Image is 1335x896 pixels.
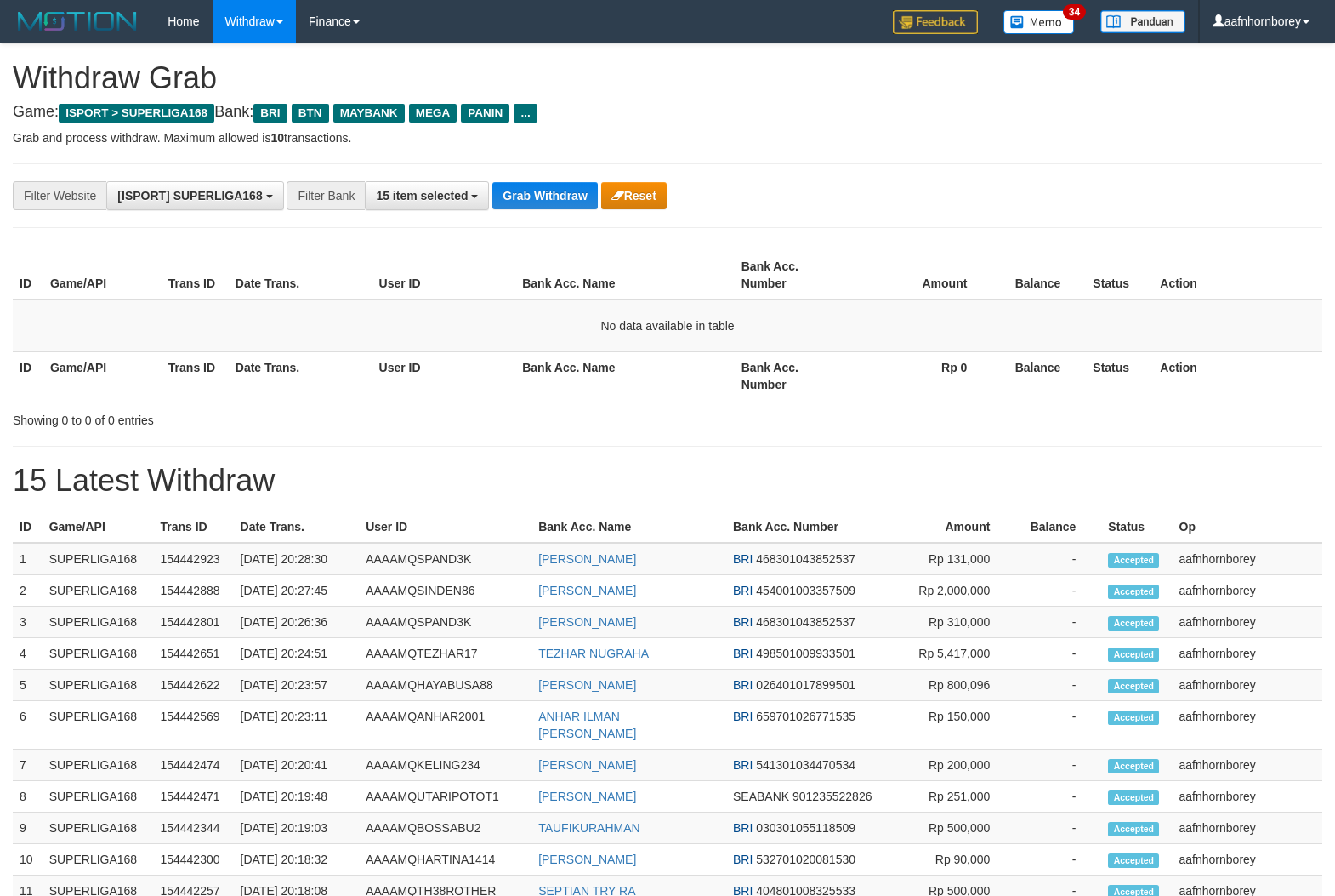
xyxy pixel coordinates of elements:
[538,647,649,660] a: TEZHAR NUGRAHA
[1015,701,1101,750] td: -
[1173,844,1322,876] td: aafnhornborey
[733,790,789,803] span: SEABANK
[292,104,329,123] span: BTN
[1173,543,1322,575] td: aafnhornborey
[13,104,1322,121] h4: Game: Bank:
[376,189,468,203] span: 15 item selected
[13,638,43,670] td: 4
[756,615,855,629] span: Copy 468301043852537 to clipboard
[853,351,993,400] th: Rp 0
[756,647,855,660] span: Copy 498501009933501 to clipboard
[889,701,1016,750] td: Rp 150,000
[234,781,360,813] td: [DATE] 20:19:48
[538,853,636,866] a: [PERSON_NAME]
[359,750,531,781] td: AAAAMQKELING234
[1108,853,1159,868] span: Accepted
[1063,4,1086,20] span: 34
[735,251,853,300] th: Bank Acc. Number
[234,670,360,701] td: [DATE] 20:23:57
[1173,750,1322,781] td: aafnhornborey
[287,181,365,210] div: Filter Bank
[372,251,516,300] th: User ID
[43,251,162,300] th: Game/API
[889,781,1016,813] td: Rp 251,000
[43,511,154,543] th: Game/API
[1153,251,1322,300] th: Action
[13,750,43,781] td: 7
[461,104,509,123] span: PANIN
[1015,607,1101,638] td: -
[1108,585,1159,599] span: Accepted
[43,351,162,400] th: Game/API
[333,104,405,123] span: MAYBANK
[889,813,1016,844] td: Rp 500,000
[601,182,667,209] button: Reset
[153,781,233,813] td: 154442471
[43,575,154,607] td: SUPERLIGA168
[733,647,753,660] span: BRI
[13,511,43,543] th: ID
[1015,638,1101,670] td: -
[13,181,106,210] div: Filter Website
[153,701,233,750] td: 154442569
[234,607,360,638] td: [DATE] 20:26:36
[538,552,636,566] a: [PERSON_NAME]
[153,844,233,876] td: 154442300
[538,821,640,835] a: TAUFIKURAHMAN
[756,584,855,597] span: Copy 454001003357509 to clipboard
[234,844,360,876] td: [DATE] 20:18:32
[1015,781,1101,813] td: -
[792,790,872,803] span: Copy 901235522826 to clipboard
[733,821,753,835] span: BRI
[117,189,262,203] span: [ISPORT] SUPERLIGA168
[13,844,43,876] td: 10
[893,10,978,34] img: Feedback.jpg
[735,351,853,400] th: Bank Acc. Number
[234,813,360,844] td: [DATE] 20:19:03
[1153,351,1322,400] th: Action
[538,615,636,629] a: [PERSON_NAME]
[229,251,372,300] th: Date Trans.
[43,750,154,781] td: SUPERLIGA168
[1108,553,1159,568] span: Accepted
[726,511,889,543] th: Bank Acc. Number
[43,638,154,670] td: SUPERLIGA168
[234,750,360,781] td: [DATE] 20:20:41
[234,701,360,750] td: [DATE] 20:23:11
[365,181,489,210] button: 15 item selected
[515,351,735,400] th: Bank Acc. Name
[1108,616,1159,631] span: Accepted
[13,351,43,400] th: ID
[733,584,753,597] span: BRI
[13,9,142,34] img: MOTION_logo.png
[153,638,233,670] td: 154442651
[1108,711,1159,725] span: Accepted
[13,61,1322,95] h1: Withdraw Grab
[153,607,233,638] td: 154442801
[359,575,531,607] td: AAAAMQSINDEN86
[889,844,1016,876] td: Rp 90,000
[1108,790,1159,805] span: Accepted
[1108,759,1159,773] span: Accepted
[756,821,855,835] span: Copy 030301055118509 to clipboard
[43,607,154,638] td: SUPERLIGA168
[1173,781,1322,813] td: aafnhornborey
[756,678,855,692] span: Copy 026401017899501 to clipboard
[889,607,1016,638] td: Rp 310,000
[1173,575,1322,607] td: aafnhornborey
[229,351,372,400] th: Date Trans.
[43,670,154,701] td: SUPERLIGA168
[538,758,636,772] a: [PERSON_NAME]
[359,543,531,575] td: AAAAMQSPAND3K
[756,710,855,723] span: Copy 659701026771535 to clipboard
[1173,607,1322,638] td: aafnhornborey
[234,638,360,670] td: [DATE] 20:24:51
[889,543,1016,575] td: Rp 131,000
[1108,679,1159,693] span: Accepted
[1101,511,1172,543] th: Status
[359,511,531,543] th: User ID
[13,464,1322,498] h1: 15 Latest Withdraw
[538,710,636,740] a: ANHAR ILMAN [PERSON_NAME]
[153,670,233,701] td: 154442622
[889,638,1016,670] td: Rp 5,417,000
